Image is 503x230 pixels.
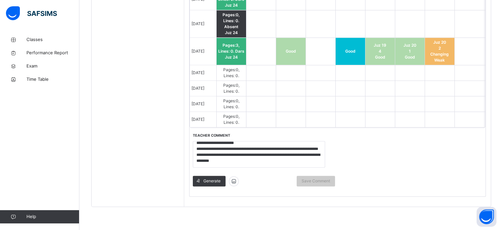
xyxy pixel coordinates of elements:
span: 2 [439,46,441,51]
span: Exam [26,63,79,69]
span: Pages: 3 , Lines: 0 . [218,43,240,54]
span: Pages: 0 , Lines: 0 . [223,67,239,78]
span: Help [26,213,79,220]
span: Performance Report [26,50,79,56]
span: [DATE] [191,101,204,106]
span: Pages: 0 , Lines: 0 . [223,114,239,125]
span: Classes [26,36,79,43]
span: [DATE] [191,49,204,54]
span: Save Comment [302,178,330,184]
span: Juz 20 [403,43,416,48]
span: Dars [235,49,244,54]
span: [DATE] [191,117,204,122]
span: Weak [434,58,445,63]
span: Juz 20 [433,40,446,45]
span: [DATE] [191,86,204,91]
span: Good [375,55,385,60]
span: Juz 24 [225,30,238,35]
span: [DATE] [191,21,204,26]
span: [DATE] [191,70,204,75]
span: Time Table [26,76,79,83]
span: Generate [203,178,221,184]
span: 4 [379,49,381,54]
span: 1 [409,49,411,54]
span: Juz 24 [225,55,238,60]
button: Open asap [477,207,496,227]
img: safsims [6,6,57,20]
span: Good [405,55,415,60]
span: Pages: 0 , Lines: 0 . [223,83,239,94]
span: Pages: 0 , Lines: 0 . [223,98,239,109]
span: Juz 24 [225,3,238,8]
span: Changing [430,52,449,57]
span: Absent [224,24,238,29]
span: Juz 19 [374,43,386,48]
span: Pages: 0 , Lines: 0 . [223,12,240,23]
span: Good [286,49,296,54]
img: icon [229,176,239,186]
span: Good [345,49,356,54]
label: Teacher comment [193,133,230,138]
